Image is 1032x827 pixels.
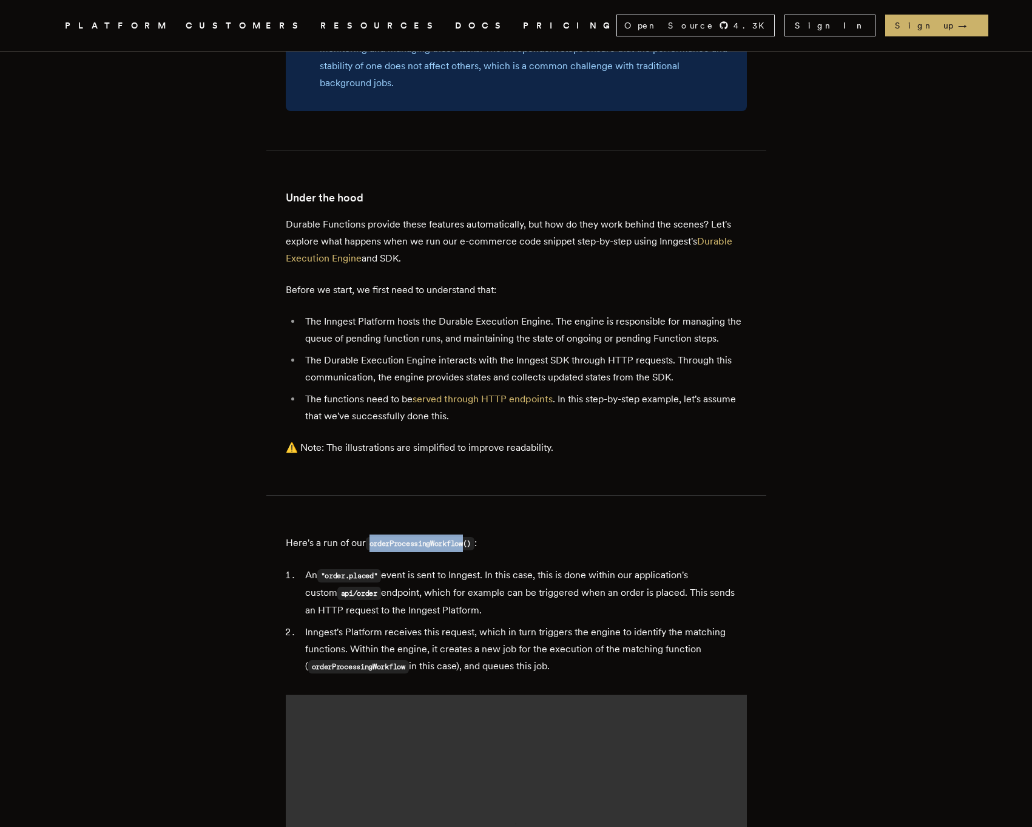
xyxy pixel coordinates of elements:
p: Before we start, we first need to understand that: [286,282,747,299]
p: Durable Functions provide these features automatically, but how do they work behind the scenes? L... [286,216,747,267]
li: The Inngest Platform hosts the Durable Execution Engine. The engine is responsible for managing t... [302,313,747,347]
span: 4.3 K [734,19,772,32]
a: DOCS [455,18,508,33]
button: RESOURCES [320,18,440,33]
h3: Under the hood [286,189,747,206]
p: ⚠️ Note: The illustrations are simplified to improve readability. [286,439,747,456]
code: "order.placed" [317,569,382,582]
code: api/order [337,587,381,600]
li: An event is sent to Inngest. In this case, this is done within our application's custom endpoint,... [302,567,747,619]
code: orderProcessingWorkflow [308,660,409,673]
button: PLATFORM [65,18,171,33]
li: The functions need to be . In this step-by-step example, let's assume that we've successfully don... [302,391,747,425]
a: CUSTOMERS [186,18,306,33]
li: Inngest's Platform receives this request, which in turn triggers the engine to identify the match... [302,624,747,675]
span: Open Source [624,19,714,32]
p: Here's a run of our : [286,535,747,552]
a: PRICING [523,18,616,33]
span: → [958,19,979,32]
li: The Durable Execution Engine interacts with the Inngest SDK through HTTP requests. Through this c... [302,352,747,386]
code: orderProcessingWorkflow() [366,537,475,550]
a: Sign up [885,15,988,36]
a: served through HTTP endpoints [413,393,553,405]
a: Sign In [784,15,875,36]
a: Durable Execution Engine [286,235,732,264]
